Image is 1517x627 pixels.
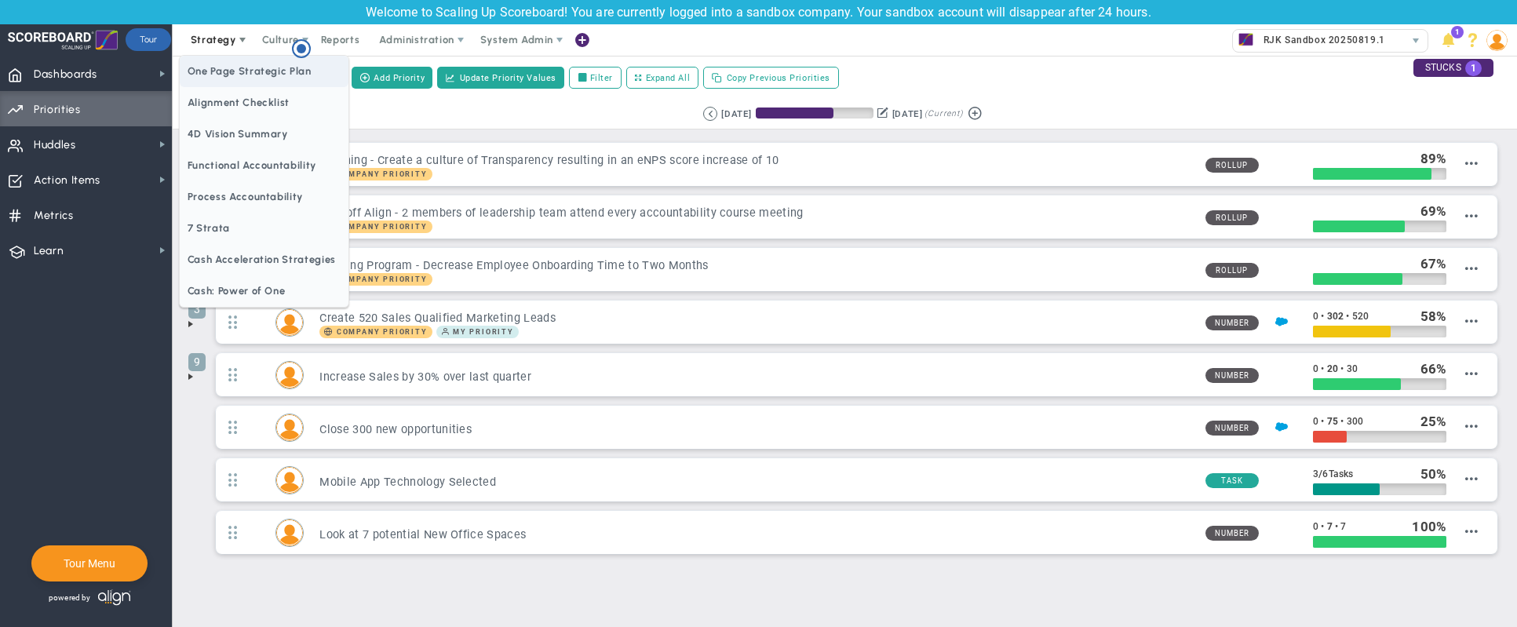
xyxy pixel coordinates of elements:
[374,71,425,85] span: Add Priority
[480,34,553,46] span: System Admin
[337,223,428,231] span: Company Priority
[34,199,74,232] span: Metrics
[276,519,303,546] img: Tom Johnson
[1352,311,1369,322] span: 520
[1420,256,1436,272] span: 67
[1420,308,1447,325] div: %
[703,107,717,121] button: Go to previous period
[436,326,519,338] span: My Priority
[1420,151,1436,166] span: 89
[1205,473,1259,488] span: Task
[59,556,120,570] button: Tour Menu
[1313,311,1318,322] span: 0
[180,213,348,244] span: 7 Strata
[1451,26,1464,38] span: 1
[1327,416,1338,427] span: 75
[188,301,206,319] span: 3
[892,107,922,121] div: [DATE]
[1205,210,1259,225] span: Rollup
[188,353,206,371] span: 9
[319,168,432,180] span: Company Priority
[1420,361,1436,377] span: 66
[1275,315,1288,328] img: Salesforce Enabled<br />Sandbox: Quarterly Leads and Opportunities
[1321,311,1324,322] span: •
[1205,158,1259,173] span: Rollup
[1256,30,1385,50] span: RJK Sandbox 20250819.1
[34,58,97,91] span: Dashboards
[319,527,1192,542] h3: Look at 7 potential New Office Spaces
[319,221,432,233] span: Company Priority
[319,153,1192,168] h3: #1 Thing - Create a culture of Transparency resulting in an eNPS score increase of 10
[1313,363,1318,374] span: 0
[191,34,236,46] span: Strategy
[1340,416,1344,427] span: •
[1420,202,1447,220] div: %
[1327,311,1344,322] span: 302
[1465,60,1482,76] span: 1
[275,414,304,442] div: Mark Collins
[180,181,348,213] span: Process Accountability
[1340,521,1346,532] span: 7
[703,67,839,89] button: Copy Previous Priorities
[180,275,348,307] span: Cash: Power of One
[1205,526,1259,541] span: Number
[1313,468,1353,479] span: 3 6
[275,361,304,389] div: Katie Williams
[1347,363,1358,374] span: 30
[1346,311,1349,322] span: •
[319,422,1192,437] h3: Close 300 new opportunities
[34,164,100,197] span: Action Items
[1420,150,1447,167] div: %
[337,170,428,178] span: Company Priority
[1412,519,1435,534] span: 100
[275,519,304,547] div: Tom Johnson
[276,414,303,441] img: Mark Collins
[1420,466,1436,482] span: 50
[453,328,514,336] span: My Priority
[319,475,1192,490] h3: Mobile App Technology Selected
[756,108,873,118] div: Period Progress: 66% Day 60 of 90 with 30 remaining.
[180,244,348,275] span: Cash Acceleration Strategies
[34,129,76,162] span: Huddles
[1436,24,1460,56] li: Announcements
[1420,413,1447,430] div: %
[1413,59,1493,77] div: STUCKS
[1327,521,1333,532] span: 7
[276,362,303,388] img: Katie Williams
[319,370,1192,385] h3: Increase Sales by 30% over last quarter
[1420,308,1436,324] span: 58
[1420,255,1447,272] div: %
[319,258,1192,273] h3: Training Program - Decrease Employee Onboarding Time to Two Months
[626,67,698,89] button: Expand All
[34,93,81,126] span: Priorities
[337,328,428,336] span: Company Priority
[1340,363,1344,374] span: •
[1275,421,1288,433] img: Salesforce Enabled<br />Sandbox: Quarterly Leads and Opportunities
[1420,465,1447,483] div: %
[276,467,303,494] img: Lucy Rodriguez
[180,150,348,181] span: Functional Accountability
[1205,421,1259,436] span: Number
[352,67,432,89] button: Add Priority
[1412,518,1446,535] div: %
[275,308,304,337] div: Robert Kihm
[646,71,691,85] span: Expand All
[319,311,1192,326] h3: Create 520 Sales Qualified Marketing Leads
[262,34,299,46] span: Culture
[180,87,348,118] span: Alignment Checklist
[569,67,622,89] label: Filter
[1486,30,1508,51] img: 50429.Person.photo
[460,71,556,85] span: Update Priority Values
[1335,521,1338,532] span: •
[437,67,564,89] button: Update Priority Values
[1327,363,1338,374] span: 20
[1205,368,1259,383] span: Number
[721,107,751,121] div: [DATE]
[1329,468,1354,479] span: Tasks
[337,275,428,283] span: Company Priority
[319,206,1192,221] h3: Kick off Align - 2 members of leadership team attend every accountability course meeting
[1236,30,1256,49] img: 33469.Company.photo
[1420,414,1436,429] span: 25
[727,71,830,85] span: Copy Previous Priorities
[1321,416,1324,427] span: •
